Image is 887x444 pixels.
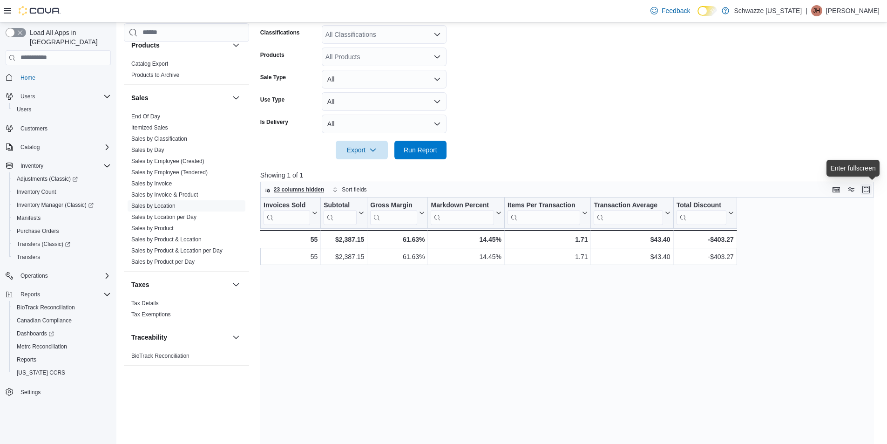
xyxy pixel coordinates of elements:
[508,201,588,225] button: Items Per Transaction
[2,269,115,282] button: Operations
[676,234,733,245] div: -$403.27
[17,356,36,363] span: Reports
[431,234,501,245] div: 14.45%
[131,333,229,342] button: Traceability
[826,5,880,16] p: [PERSON_NAME]
[20,389,41,396] span: Settings
[17,142,43,153] button: Catalog
[370,201,417,210] div: Gross Margin
[124,58,249,84] div: Products
[2,385,115,398] button: Settings
[13,315,75,326] a: Canadian Compliance
[431,201,501,225] button: Markdown Percent
[324,201,357,210] div: Subtotal
[131,93,149,102] h3: Sales
[9,212,115,225] button: Manifests
[131,280,229,289] button: Taxes
[124,298,249,324] div: Taxes
[17,289,111,300] span: Reports
[6,67,111,423] nav: Complex example
[13,199,111,211] span: Inventory Manager (Classic)
[131,258,195,266] span: Sales by Product per Day
[806,5,807,16] p: |
[17,123,51,134] a: Customers
[662,6,690,15] span: Feedback
[20,125,47,132] span: Customers
[13,239,111,250] span: Transfers (Classic)
[676,201,726,225] div: Total Discount
[9,225,115,238] button: Purchase Orders
[13,212,111,224] span: Manifests
[17,123,111,134] span: Customers
[260,171,880,180] p: Showing 1 of 1
[131,311,171,318] a: Tax Exemptions
[2,90,115,103] button: Users
[2,71,115,84] button: Home
[13,354,111,365] span: Reports
[508,201,581,225] div: Items Per Transaction
[19,6,61,15] img: Cova
[13,225,111,237] span: Purchase Orders
[17,330,54,337] span: Dashboards
[17,160,111,171] span: Inventory
[676,201,733,225] button: Total Discount
[9,327,115,340] a: Dashboards
[17,387,44,398] a: Settings
[17,386,111,397] span: Settings
[342,186,366,193] span: Sort fields
[13,302,111,313] span: BioTrack Reconciliation
[131,191,198,198] span: Sales by Invoice & Product
[13,315,111,326] span: Canadian Compliance
[131,41,160,50] h3: Products
[20,291,40,298] span: Reports
[17,214,41,222] span: Manifests
[13,199,97,211] a: Inventory Manager (Classic)
[433,53,441,61] button: Open list of options
[260,51,284,59] label: Products
[831,184,842,195] button: Keyboard shortcuts
[647,1,694,20] a: Feedback
[394,141,447,159] button: Run Report
[830,164,875,173] div: Enter fullscreen
[13,341,71,352] a: Metrc Reconciliation
[131,135,187,143] span: Sales by Classification
[431,201,494,225] div: Markdown Percent
[131,60,168,68] span: Catalog Export
[131,225,174,232] span: Sales by Product
[20,93,35,100] span: Users
[230,92,242,103] button: Sales
[370,201,417,225] div: Gross Margin
[13,367,111,378] span: Washington CCRS
[13,367,69,378] a: [US_STATE] CCRS
[263,234,318,245] div: 55
[17,160,47,171] button: Inventory
[131,247,223,254] a: Sales by Product & Location per Day
[13,104,35,115] a: Users
[322,70,447,89] button: All
[322,115,447,133] button: All
[594,234,670,245] div: $43.40
[131,202,176,210] span: Sales by Location
[2,288,115,301] button: Reports
[13,328,58,339] a: Dashboards
[264,201,318,225] button: Invoices Sold
[131,158,204,164] a: Sales by Employee (Created)
[131,124,168,131] a: Itemized Sales
[274,186,325,193] span: 23 columns hidden
[17,289,44,300] button: Reports
[2,159,115,172] button: Inventory
[20,143,40,151] span: Catalog
[131,113,160,120] a: End Of Day
[17,72,111,83] span: Home
[17,304,75,311] span: BioTrack Reconciliation
[341,141,382,159] span: Export
[264,201,310,225] div: Invoices Sold
[131,353,190,359] a: BioTrack Reconciliation
[734,5,802,16] p: Schwazze [US_STATE]
[404,145,437,155] span: Run Report
[131,236,202,243] a: Sales by Product & Location
[131,147,164,153] a: Sales by Day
